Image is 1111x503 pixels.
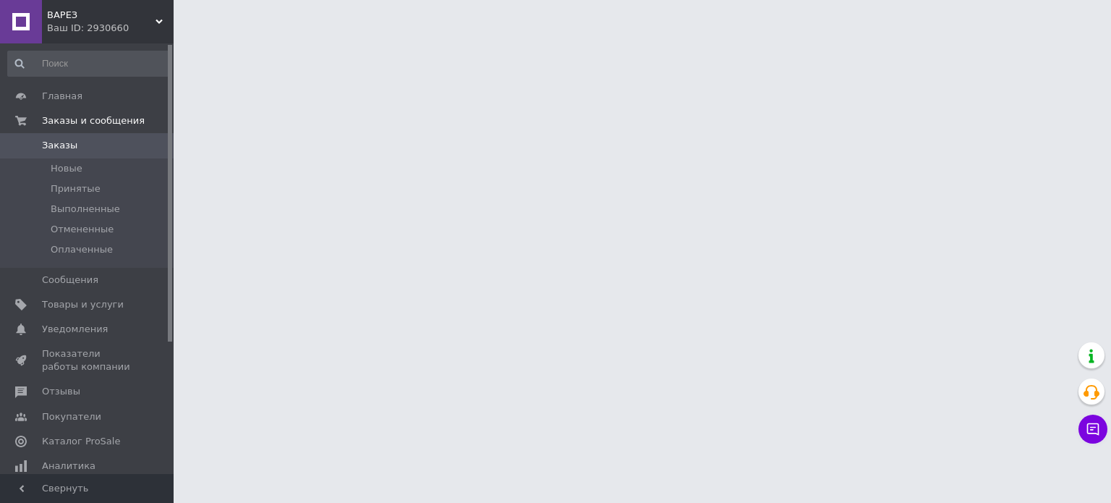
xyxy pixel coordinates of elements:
span: Каталог ProSale [42,435,120,448]
span: Выполненные [51,203,120,216]
button: Чат с покупателем [1078,415,1107,444]
span: Заказы [42,139,77,152]
span: Главная [42,90,82,103]
span: Товары и услуги [42,298,124,311]
span: Уведомления [42,323,108,336]
span: Показатели работы компании [42,347,134,373]
div: Ваш ID: 2930660 [47,22,174,35]
span: Покупатели [42,410,101,423]
span: Заказы и сообщения [42,114,145,127]
span: Сообщения [42,274,98,287]
span: Отмененные [51,223,114,236]
input: Поиск [7,51,171,77]
span: Аналитика [42,460,95,473]
span: Отзывы [42,385,80,398]
span: Оплаченные [51,243,113,256]
span: Новые [51,162,82,175]
span: Принятые [51,182,101,195]
span: ВАРЕЗ [47,9,156,22]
